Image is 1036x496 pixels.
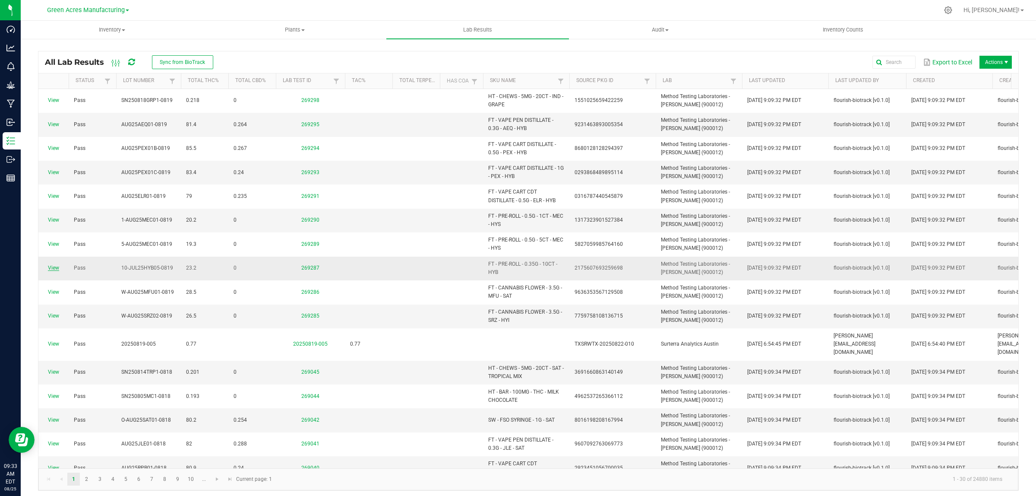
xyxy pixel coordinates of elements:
[133,473,145,486] a: Page 6
[301,193,319,199] a: 269291
[747,441,801,447] span: [DATE] 9:09:34 PM EDT
[834,393,890,399] span: flourish-biotrack [v0.1.0]
[48,417,59,423] a: View
[121,145,170,151] span: AUG25PEX01B-0819
[186,313,196,319] span: 26.5
[301,289,319,295] a: 269286
[121,265,173,271] span: 10-JUL25HYB05-0819
[575,145,623,151] span: 8680128128294397
[74,241,85,247] span: Pass
[488,261,557,275] span: FT - PRE-ROLL - 0.35G - 10CT - HYB
[575,341,634,347] span: TXSRWTX-20250822-010
[4,486,17,492] p: 08/25
[121,169,171,175] span: AUG25PEX01C-0819
[234,97,237,103] span: 0
[186,193,192,199] span: 79
[569,21,752,39] a: Audit
[301,217,319,223] a: 269290
[74,169,85,175] span: Pass
[6,155,15,164] inline-svg: Outbound
[234,465,244,471] span: 0.24
[121,121,167,127] span: AUG25AEQ01-0819
[911,393,965,399] span: [DATE] 9:09:34 PM EDT
[301,169,319,175] a: 269293
[48,341,59,347] a: View
[911,193,965,199] span: [DATE] 9:09:32 PM EDT
[576,77,641,84] a: Source Pkg IDSortable
[575,193,623,199] span: 0316787440545879
[488,93,563,108] span: HT - CHEWS - 5MG - 20CT - IND - GRAPE
[4,462,17,486] p: 09:33 AM EDT
[121,417,171,423] span: O-AUG25SAT01-0818
[121,313,172,319] span: W-AUG25SRZ02-0819
[74,441,85,447] span: Pass
[752,21,934,39] a: Inventory Counts
[102,76,113,86] a: Filter
[160,59,205,65] span: Sync from BioTrack
[575,241,623,247] span: 5827059985764160
[48,217,59,223] a: View
[283,77,331,84] a: Lab Test IDSortable
[834,97,890,103] span: flourish-biotrack [v0.1.0]
[575,465,623,471] span: 2923451056700035
[234,393,237,399] span: 0
[488,165,564,179] span: FT - VAPE CART DISTILLATE - 1G - PEX - HYB
[386,21,569,39] a: Lab Results
[301,97,319,103] a: 269298
[48,97,59,103] a: View
[911,97,965,103] span: [DATE] 9:09:32 PM EDT
[171,473,184,486] a: Page 9
[488,389,559,403] span: HT - BAR - 100MG - THC - MILK CHOCOLATE
[747,265,801,271] span: [DATE] 9:09:32 PM EDT
[911,313,965,319] span: [DATE] 9:09:32 PM EDT
[94,473,106,486] a: Page 3
[48,265,59,271] a: View
[352,77,389,84] a: TAC%Sortable
[661,165,730,179] span: Method Testing Laboratories - [PERSON_NAME] (900012)
[913,77,989,84] a: CreatedSortable
[234,289,237,295] span: 0
[74,289,85,295] span: Pass
[145,473,158,486] a: Page 7
[943,6,954,14] div: Manage settings
[74,145,85,151] span: Pass
[234,241,237,247] span: 0
[203,21,386,39] a: Plants
[440,73,483,89] th: Has CoA
[186,265,196,271] span: 23.2
[488,461,552,475] span: FT - VAPE CART CDT DISTILLATE - 1G - RPB - HYB
[224,473,236,486] a: Go to the last page
[834,289,890,295] span: flourish-biotrack [v0.1.0]
[234,193,247,199] span: 0.235
[834,241,890,247] span: flourish-biotrack [v0.1.0]
[45,55,220,70] div: All Lab Results
[211,473,224,486] a: Go to the next page
[661,285,730,299] span: Method Testing Laboratories - [PERSON_NAME] (900012)
[121,341,156,347] span: 20250819-005
[301,313,319,319] a: 269285
[123,77,167,84] a: Lot NumberSortable
[575,369,623,375] span: 3691660863140149
[747,217,801,223] span: [DATE] 9:09:32 PM EDT
[569,26,751,34] span: Audit
[872,56,916,69] input: Search
[186,465,196,471] span: 80.9
[488,237,563,251] span: FT - PRE-ROLL - 0.5G - 5CT - MEC - HYS
[74,217,85,223] span: Pass
[121,97,173,103] span: SN250818GRP1-0819
[488,285,562,299] span: FT - CANNABIS FLOWER - 3.5G - MFU - SAT
[186,217,196,223] span: 20.2
[661,117,730,131] span: Method Testing Laboratories - [PERSON_NAME] (900012)
[48,393,59,399] a: View
[747,97,801,103] span: [DATE] 9:09:32 PM EDT
[979,56,1012,69] span: Actions
[488,309,562,323] span: FT - CANNABIS FLOWER - 3.5G - SRZ - HYI
[911,145,965,151] span: [DATE] 9:09:32 PM EDT
[488,437,553,451] span: FT - VAPE PEN DISTILLATE - 0.3G - JLE - SAT
[121,393,171,399] span: SN250805MC1-0818
[661,189,730,203] span: Method Testing Laboratories - [PERSON_NAME] (900012)
[6,99,15,108] inline-svg: Manufacturing
[911,441,965,447] span: [DATE] 9:09:34 PM EDT
[234,369,237,375] span: 0
[911,341,965,347] span: [DATE] 6:54:40 PM EDT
